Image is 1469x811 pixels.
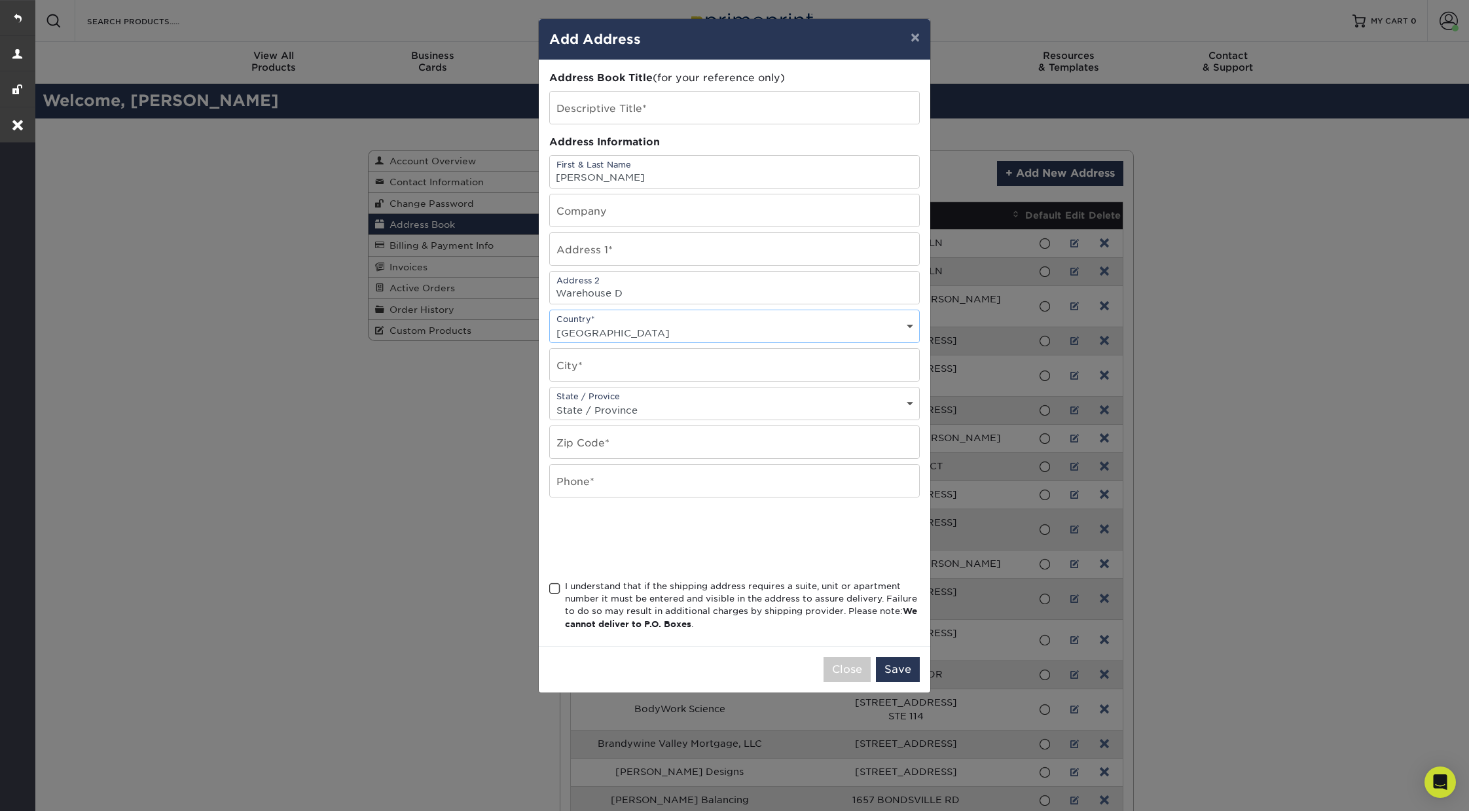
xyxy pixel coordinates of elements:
[549,71,920,86] div: (for your reference only)
[549,513,748,564] iframe: reCAPTCHA
[876,657,920,682] button: Save
[900,19,930,56] button: ×
[1424,766,1456,798] div: Open Intercom Messenger
[565,580,920,631] div: I understand that if the shipping address requires a suite, unit or apartment number it must be e...
[549,71,653,84] span: Address Book Title
[549,29,920,49] h4: Add Address
[565,606,917,628] b: We cannot deliver to P.O. Boxes
[824,657,871,682] button: Close
[549,135,920,150] div: Address Information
